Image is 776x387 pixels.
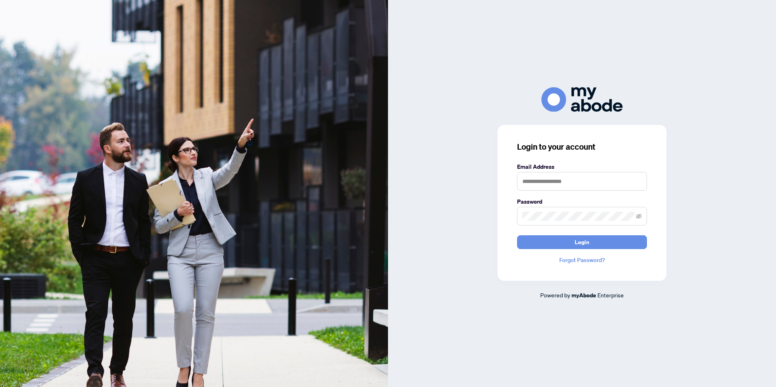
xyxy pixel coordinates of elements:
button: Login [517,235,647,249]
h3: Login to your account [517,141,647,153]
span: eye-invisible [636,213,642,219]
span: Login [575,236,589,249]
label: Password [517,197,647,206]
label: Email Address [517,162,647,171]
a: Forgot Password? [517,256,647,264]
a: myAbode [571,291,596,300]
img: ma-logo [541,87,623,112]
span: Enterprise [597,291,624,299]
span: Powered by [540,291,570,299]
